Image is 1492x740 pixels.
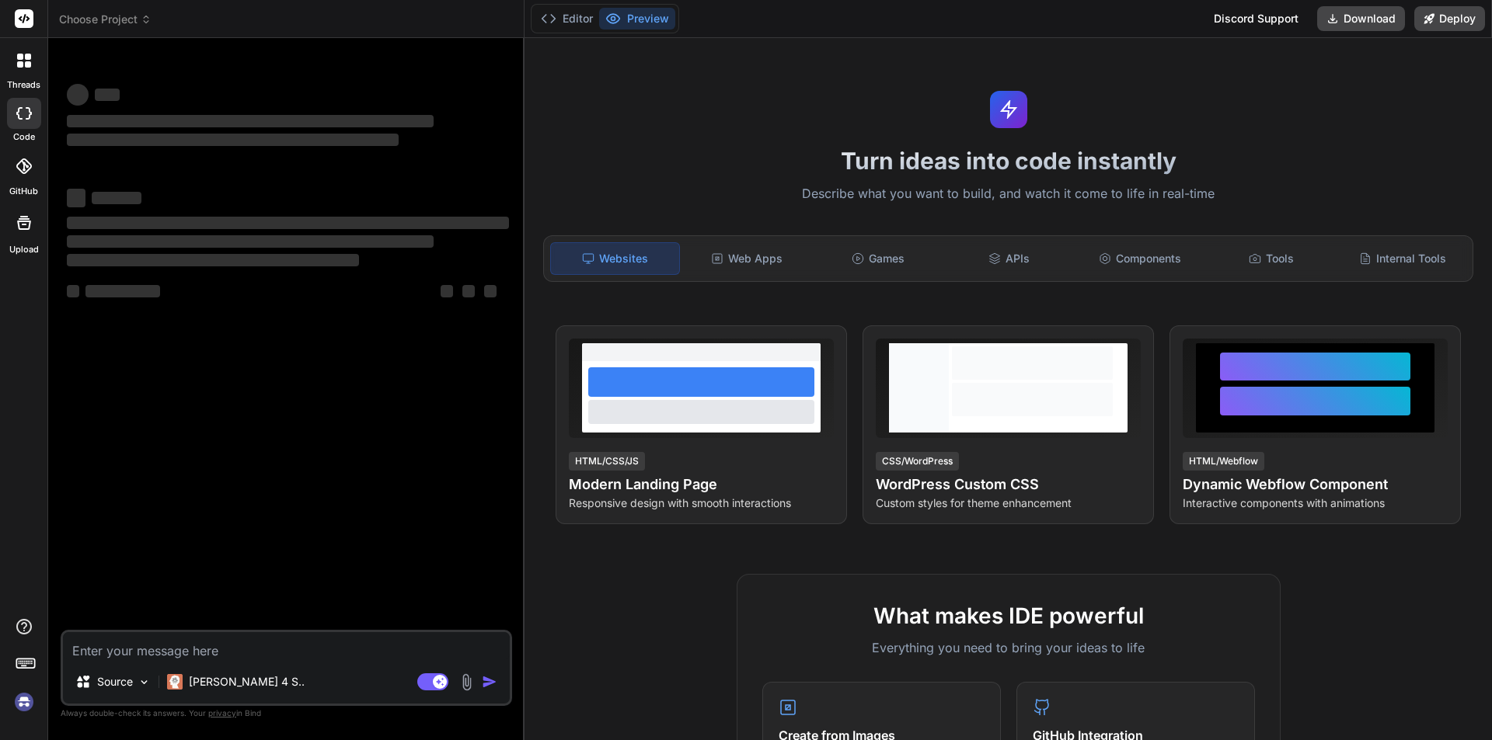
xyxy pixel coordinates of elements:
[92,192,141,204] span: ‌
[67,217,509,229] span: ‌
[85,285,160,297] span: ‌
[67,254,359,266] span: ‌
[945,242,1073,275] div: APIs
[534,147,1483,175] h1: Turn ideas into code instantly
[1183,474,1448,495] h4: Dynamic Webflow Component
[814,242,943,275] div: Games
[1183,452,1264,471] div: HTML/Webflow
[876,452,959,471] div: CSS/WordPress
[569,452,645,471] div: HTML/CSS/JS
[97,674,133,690] p: Source
[534,184,1483,204] p: Describe what you want to build, and watch it come to life in real-time
[1317,6,1405,31] button: Download
[482,674,497,690] img: icon
[762,599,1255,632] h2: What makes IDE powerful
[189,674,305,690] p: [PERSON_NAME] 4 S..
[1414,6,1485,31] button: Deploy
[9,185,38,198] label: GitHub
[13,130,35,144] label: code
[462,285,475,297] span: ‌
[59,12,152,27] span: Choose Project
[67,285,79,297] span: ‌
[441,285,453,297] span: ‌
[535,8,599,30] button: Editor
[1338,242,1466,275] div: Internal Tools
[569,474,834,495] h4: Modern Landing Page
[167,674,183,690] img: Claude 4 Sonnet
[876,495,1141,511] p: Custom styles for theme enhancement
[1204,6,1308,31] div: Discord Support
[138,676,151,689] img: Pick Models
[67,134,399,146] span: ‌
[67,84,89,106] span: ‌
[11,689,37,715] img: signin
[599,8,675,30] button: Preview
[208,708,236,717] span: privacy
[569,495,834,511] p: Responsive design with smooth interactions
[762,638,1255,657] p: Everything you need to bring your ideas to life
[7,78,40,92] label: threads
[67,115,434,127] span: ‌
[9,243,39,256] label: Upload
[1208,242,1336,275] div: Tools
[683,242,811,275] div: Web Apps
[484,285,497,297] span: ‌
[95,89,120,101] span: ‌
[550,242,680,275] div: Websites
[67,189,85,207] span: ‌
[458,673,476,691] img: attachment
[61,706,512,721] p: Always double-check its answers. Your in Bind
[1076,242,1204,275] div: Components
[876,474,1141,495] h4: WordPress Custom CSS
[67,235,434,248] span: ‌
[1183,495,1448,511] p: Interactive components with animations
